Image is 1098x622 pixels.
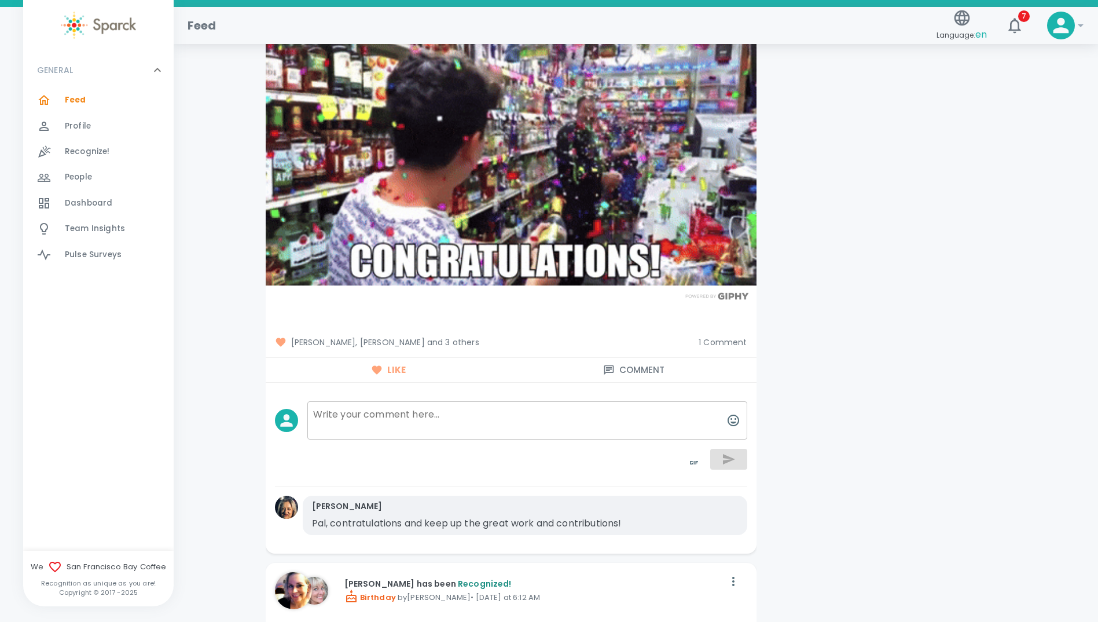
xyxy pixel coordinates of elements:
[23,588,174,597] p: Copyright © 2017 - 2025
[682,292,752,300] img: Powered by GIPHY
[300,577,328,605] img: Picture of Linda Chock
[65,94,86,106] span: Feed
[61,12,136,39] img: Sparck logo
[23,560,174,574] span: We San Francisco Bay Coffee
[65,197,112,209] span: Dashboard
[23,216,174,242] a: Team Insights
[699,336,747,348] span: 1 Comment
[344,590,724,603] p: by [PERSON_NAME] • [DATE] at 6:12 AM
[65,146,110,158] span: Recognize!
[23,114,174,139] a: Profile
[275,336,690,348] span: [PERSON_NAME], [PERSON_NAME] and 3 others
[23,87,174,113] a: Feed
[275,496,298,519] img: Picture of Monica Loncich
[65,249,122,261] span: Pulse Surveys
[266,358,511,382] button: Like
[937,27,987,43] span: Language:
[458,578,512,590] span: Recognized!
[23,242,174,268] a: Pulse Surveys
[65,171,92,183] span: People
[23,53,174,87] div: GENERAL
[65,223,125,235] span: Team Insights
[23,139,174,164] a: Recognize!
[188,16,216,35] h1: Feed
[344,578,724,590] p: [PERSON_NAME] has been
[23,87,174,272] div: GENERAL
[975,28,987,41] span: en
[275,572,312,609] img: Picture of Nikki Meeks
[344,592,396,603] span: Birthday
[312,517,659,530] p: Pal, contratulations and keep up the great work and contributions!
[65,120,91,132] span: Profile
[1001,12,1029,39] button: 7
[932,5,991,46] button: Language:en
[511,358,757,382] button: Comment
[23,12,174,39] a: Sparck logo
[37,64,73,76] p: GENERAL
[1018,10,1030,22] span: 7
[23,191,174,216] a: Dashboard
[312,500,383,512] p: [PERSON_NAME]
[680,449,708,477] button: toggle password visibility
[23,579,174,588] p: Recognition as unique as you are!
[23,164,174,190] a: People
